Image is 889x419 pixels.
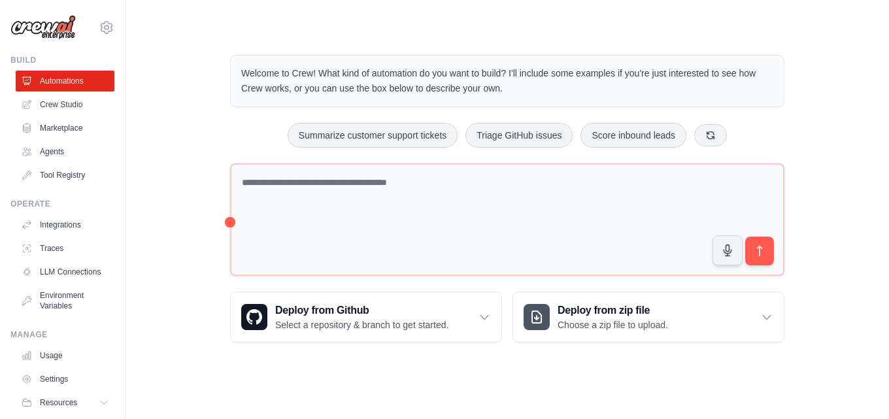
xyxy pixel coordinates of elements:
[16,118,114,139] a: Marketplace
[40,397,77,408] span: Resources
[10,55,114,65] div: Build
[16,369,114,390] a: Settings
[580,123,686,148] button: Score inbound leads
[16,392,114,413] button: Resources
[16,345,114,366] a: Usage
[16,214,114,235] a: Integrations
[10,199,114,209] div: Operate
[465,123,573,148] button: Triage GitHub issues
[16,141,114,162] a: Agents
[558,303,668,318] h3: Deploy from zip file
[241,66,773,96] p: Welcome to Crew! What kind of automation do you want to build? I'll include some examples if you'...
[288,123,458,148] button: Summarize customer support tickets
[16,261,114,282] a: LLM Connections
[16,285,114,316] a: Environment Variables
[275,318,448,331] p: Select a repository & branch to get started.
[558,318,668,331] p: Choose a zip file to upload.
[10,329,114,340] div: Manage
[16,71,114,92] a: Automations
[10,15,76,40] img: Logo
[16,165,114,186] a: Tool Registry
[16,94,114,115] a: Crew Studio
[16,238,114,259] a: Traces
[275,303,448,318] h3: Deploy from Github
